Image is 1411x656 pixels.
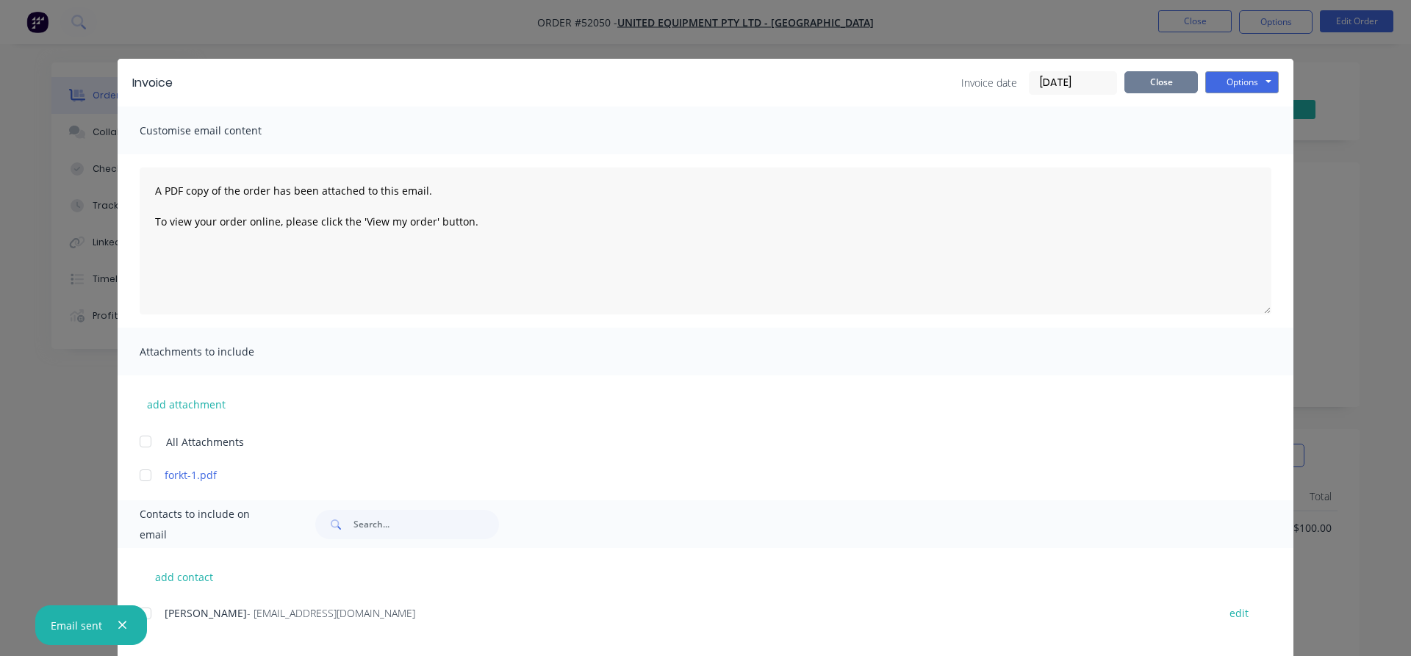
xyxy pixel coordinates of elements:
[165,606,247,620] span: [PERSON_NAME]
[166,434,244,450] span: All Attachments
[140,167,1271,314] textarea: A PDF copy of the order has been attached to this email. To view your order online, please click ...
[140,393,233,415] button: add attachment
[1124,71,1198,93] button: Close
[140,566,228,588] button: add contact
[140,120,301,141] span: Customise email content
[140,504,279,545] span: Contacts to include on email
[132,74,173,92] div: Invoice
[165,467,1203,483] a: forkt-1.pdf
[51,618,102,633] div: Email sent
[1221,603,1257,623] button: edit
[247,606,415,620] span: - [EMAIL_ADDRESS][DOMAIN_NAME]
[353,510,499,539] input: Search...
[140,342,301,362] span: Attachments to include
[1205,71,1279,93] button: Options
[961,75,1017,90] span: Invoice date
